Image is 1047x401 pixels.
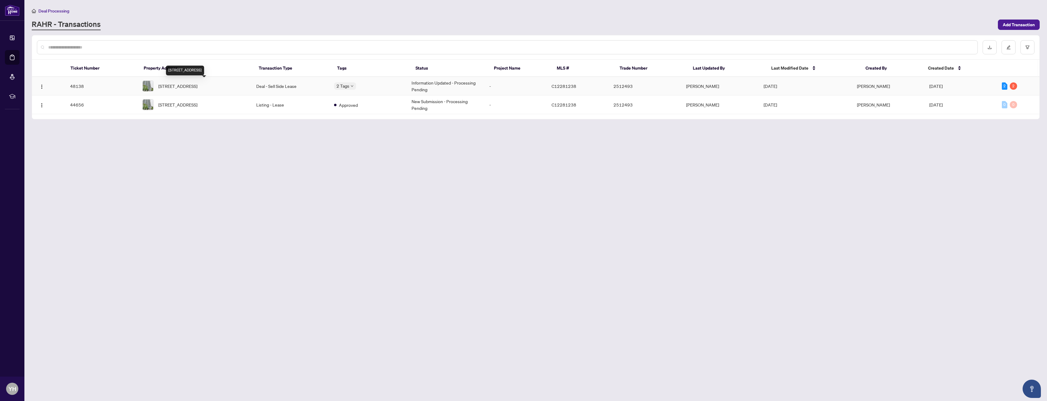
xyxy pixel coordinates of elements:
img: thumbnail-img [143,81,153,91]
span: down [351,85,354,88]
td: New Submission - Processing Pending [407,96,484,114]
span: home [32,9,36,13]
span: YH [9,385,16,393]
div: 2 [1002,82,1007,90]
span: [PERSON_NAME] [857,102,890,107]
td: [PERSON_NAME] [681,96,759,114]
td: Deal - Sell Side Lease [251,77,329,96]
th: Transaction Type [254,60,332,77]
button: Logo [37,100,47,110]
th: Tags [332,60,411,77]
span: Approved [339,102,358,108]
th: Created Date [923,60,996,77]
div: 0 [1010,101,1017,108]
button: filter [1020,40,1034,54]
span: filter [1025,45,1030,49]
span: C12281238 [552,102,576,107]
div: 2 [1010,82,1017,90]
td: 2512493 [609,96,681,114]
th: Last Modified Date [766,60,861,77]
td: Listing - Lease [251,96,329,114]
span: C12281238 [552,83,576,89]
span: [PERSON_NAME] [857,83,890,89]
button: download [983,40,997,54]
th: Last Updated By [688,60,766,77]
td: - [484,77,547,96]
span: Deal Processing [38,8,69,14]
span: [DATE] [764,102,777,107]
img: Logo [39,84,44,89]
td: [PERSON_NAME] [681,77,759,96]
img: thumbnail-img [143,99,153,110]
span: [DATE] [929,102,943,107]
th: Property Address [139,60,254,77]
span: [DATE] [929,83,943,89]
button: edit [1002,40,1016,54]
span: Add Transaction [1003,20,1035,30]
span: Last Modified Date [771,65,808,71]
th: MLS # [552,60,615,77]
span: download [988,45,992,49]
span: edit [1006,45,1011,49]
div: 0 [1002,101,1007,108]
span: [DATE] [764,83,777,89]
td: 48138 [65,77,138,96]
th: Status [411,60,489,77]
td: - [484,96,547,114]
div: [STREET_ADDRESS] [166,66,204,75]
th: Trade Number [615,60,688,77]
button: Open asap [1023,380,1041,398]
a: RAHR - Transactions [32,19,101,30]
td: Information Updated - Processing Pending [407,77,484,96]
span: Created Date [928,65,954,71]
img: Logo [39,103,44,108]
span: [STREET_ADDRESS] [158,83,197,89]
span: 2 Tags [336,82,349,89]
td: 44656 [65,96,138,114]
button: Logo [37,81,47,91]
span: [STREET_ADDRESS] [158,101,197,108]
button: Add Transaction [998,20,1040,30]
img: logo [5,5,20,16]
td: 2512493 [609,77,681,96]
th: Created By [861,60,923,77]
th: Project Name [489,60,552,77]
th: Ticket Number [66,60,139,77]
